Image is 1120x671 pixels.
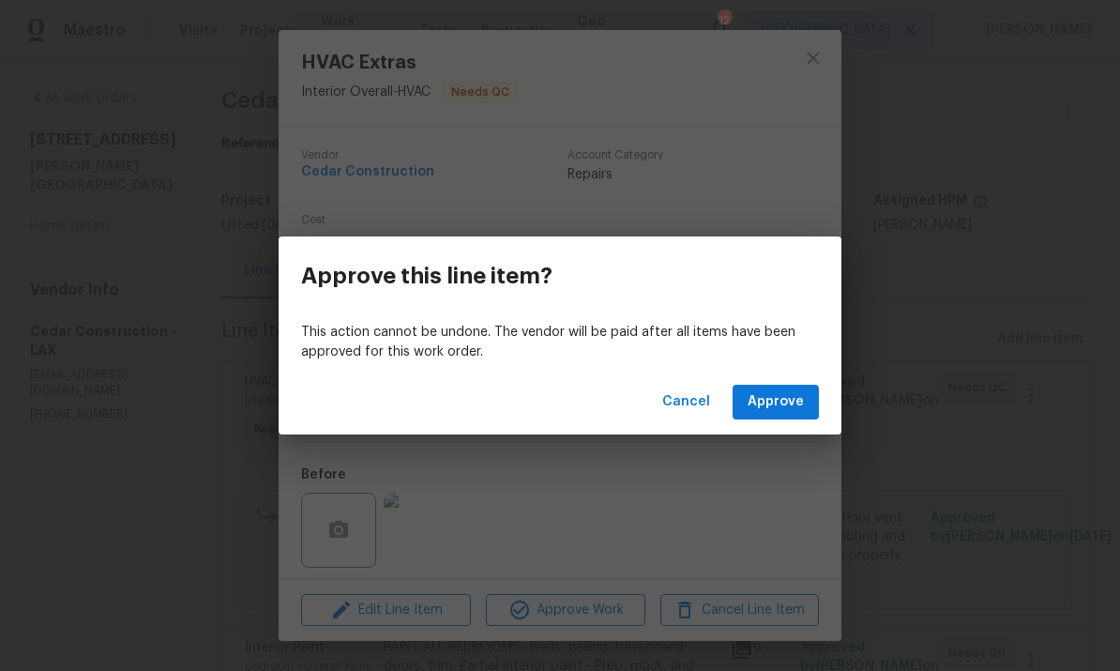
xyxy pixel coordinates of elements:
[748,390,804,414] span: Approve
[733,385,819,419] button: Approve
[301,323,819,362] p: This action cannot be undone. The vendor will be paid after all items have been approved for this...
[301,263,552,289] h3: Approve this line item?
[655,385,718,419] button: Cancel
[662,390,710,414] span: Cancel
